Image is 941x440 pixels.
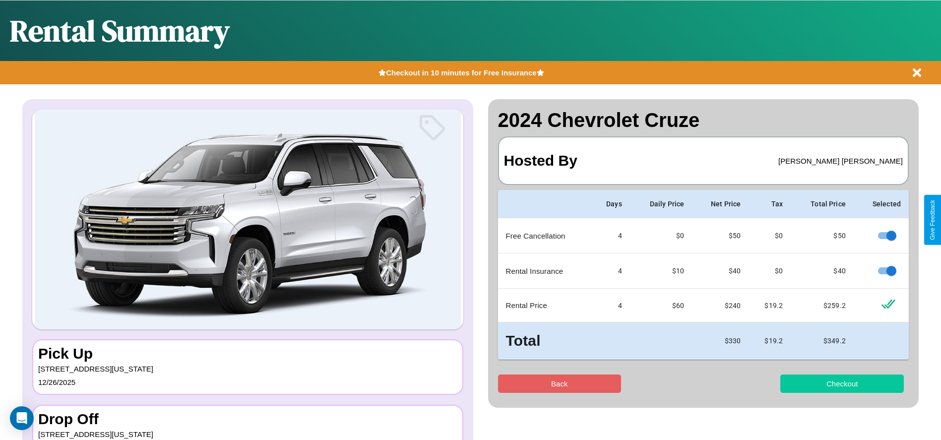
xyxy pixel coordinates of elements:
td: $ 19.2 [749,322,791,360]
th: Tax [749,190,791,218]
button: Back [498,375,622,393]
h3: Hosted By [504,142,577,179]
td: $0 [749,253,791,289]
td: $ 330 [692,322,749,360]
td: 4 [591,253,630,289]
td: $0 [749,218,791,253]
table: simple table [498,190,909,360]
div: Open Intercom Messenger [10,406,34,430]
h1: Rental Summary [10,10,230,51]
h3: Drop Off [38,411,457,428]
th: Selected [854,190,909,218]
td: $0 [630,218,692,253]
p: Rental Price [506,299,583,312]
p: [STREET_ADDRESS][US_STATE] [38,362,457,376]
th: Total Price [791,190,854,218]
td: $ 349.2 [791,322,854,360]
td: $10 [630,253,692,289]
td: $ 259.2 [791,289,854,322]
button: Checkout [780,375,904,393]
div: Give Feedback [929,200,936,240]
p: 12 / 26 / 2025 [38,376,457,389]
th: Net Price [692,190,749,218]
p: Free Cancellation [506,229,583,243]
p: Rental Insurance [506,264,583,278]
td: $ 240 [692,289,749,322]
th: Days [591,190,630,218]
td: $ 40 [791,253,854,289]
b: Checkout in 10 minutes for Free Insurance [386,68,536,77]
th: Daily Price [630,190,692,218]
td: $ 50 [692,218,749,253]
p: [PERSON_NAME] [PERSON_NAME] [778,154,903,168]
h3: Total [506,330,583,352]
td: $ 50 [791,218,854,253]
td: 4 [591,289,630,322]
td: 4 [591,218,630,253]
td: $ 40 [692,253,749,289]
h3: Pick Up [38,345,457,362]
td: $ 60 [630,289,692,322]
td: $ 19.2 [749,289,791,322]
h2: 2024 Chevrolet Cruze [498,109,909,131]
